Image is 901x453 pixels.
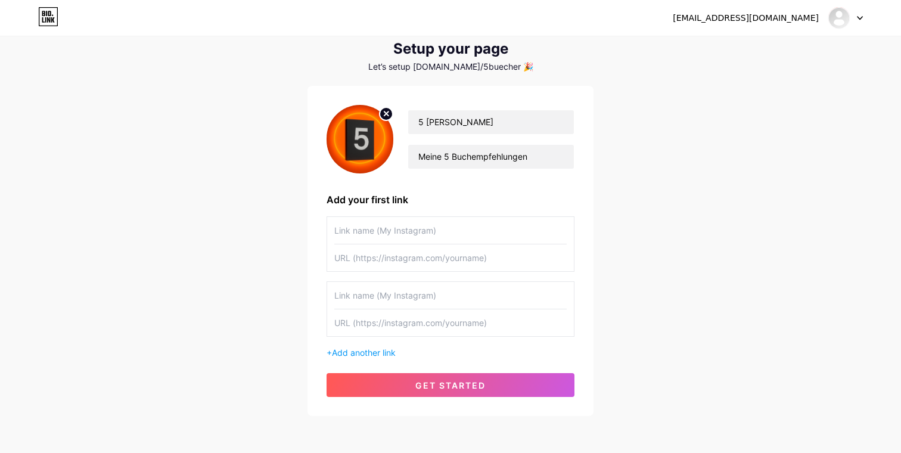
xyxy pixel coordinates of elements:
div: Setup your page [307,41,594,57]
input: URL (https://instagram.com/yourname) [334,309,567,336]
span: Add another link [332,347,396,358]
img: 5buecher [828,7,850,29]
div: Add your first link [327,193,574,207]
img: profile pic [327,105,393,173]
input: URL (https://instagram.com/yourname) [334,244,567,271]
button: get started [327,373,574,397]
div: + [327,346,574,359]
span: get started [415,380,486,390]
input: Link name (My Instagram) [334,282,567,309]
input: bio [408,145,574,169]
div: [EMAIL_ADDRESS][DOMAIN_NAME] [673,12,819,24]
input: Link name (My Instagram) [334,217,567,244]
input: Your name [408,110,574,134]
div: Let’s setup [DOMAIN_NAME]/5buecher 🎉 [307,62,594,72]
